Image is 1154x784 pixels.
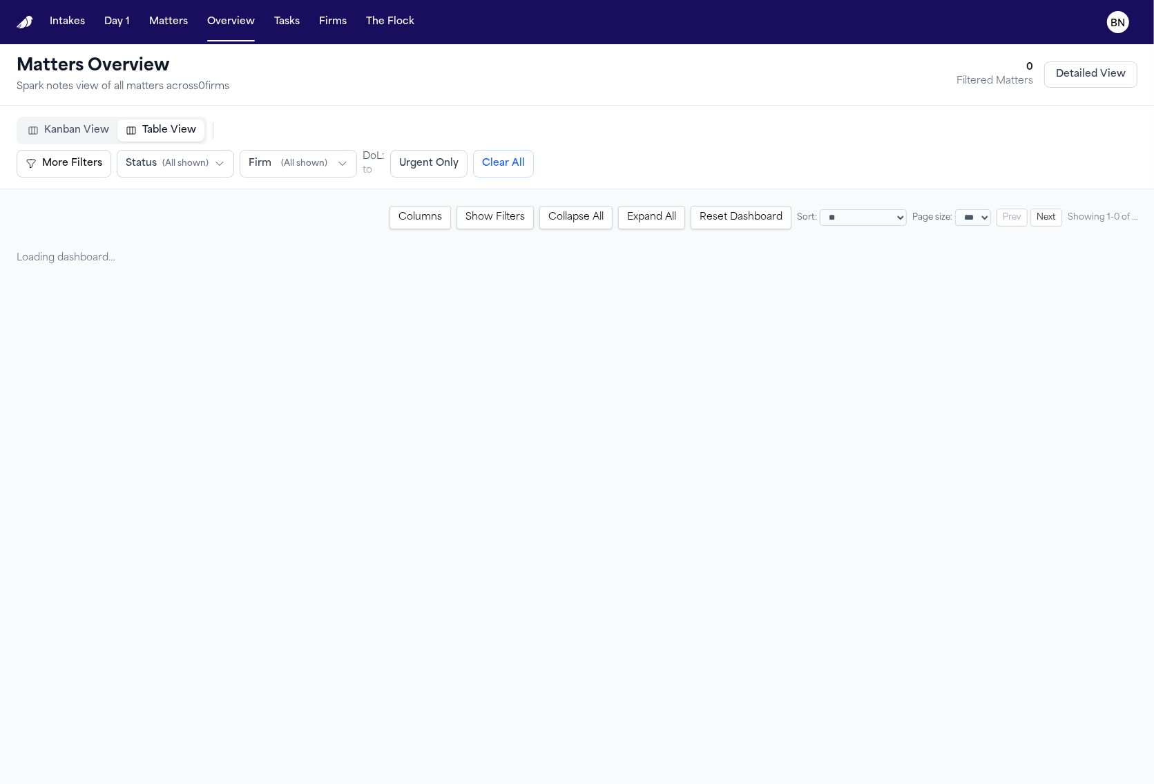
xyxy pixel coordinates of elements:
h1: Matters Overview [17,55,229,77]
button: Table View [117,119,204,142]
button: Firms [314,10,352,35]
div: 0 [956,61,1033,75]
div: Filtered Matters [956,75,1033,88]
button: Reset Dashboard [691,206,791,229]
select: Page size [955,209,991,226]
button: Day 1 [99,10,135,35]
span: Status [126,157,157,171]
button: Clear All [473,150,534,178]
button: Firm(All shown) [240,150,357,178]
legend: DoL: [363,150,385,164]
button: Columns [390,206,451,229]
button: Show Filters [456,206,534,229]
button: Kanban View [19,119,117,142]
span: ( All shown ) [281,158,327,169]
span: ( All shown ) [162,158,209,169]
span: Showing 1-0 of … [1068,212,1137,223]
span: Table View [142,124,196,137]
button: The Flock [360,10,420,35]
button: Intakes [44,10,90,35]
span: Page size: [912,212,952,223]
button: Prev [997,209,1028,227]
button: Overview [202,10,260,35]
button: Detailed View [1044,61,1137,88]
button: Urgent Only [390,150,468,178]
span: to [363,164,372,178]
button: Tasks [269,10,305,35]
button: Matters [144,10,193,35]
a: Home [17,16,33,29]
button: Expand All [618,206,685,229]
p: Spark notes view of all matters across 0 firm s [17,80,229,94]
button: Collapse All [539,206,613,229]
button: More Filters [17,150,111,178]
button: Status(All shown) [117,150,234,178]
div: Loading dashboard… [17,251,1137,265]
span: Kanban View [44,124,109,137]
img: Finch Logo [17,16,33,29]
select: Sort [820,209,907,226]
button: Next [1030,209,1062,227]
span: Firm [249,157,271,171]
span: Sort: [797,212,817,223]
